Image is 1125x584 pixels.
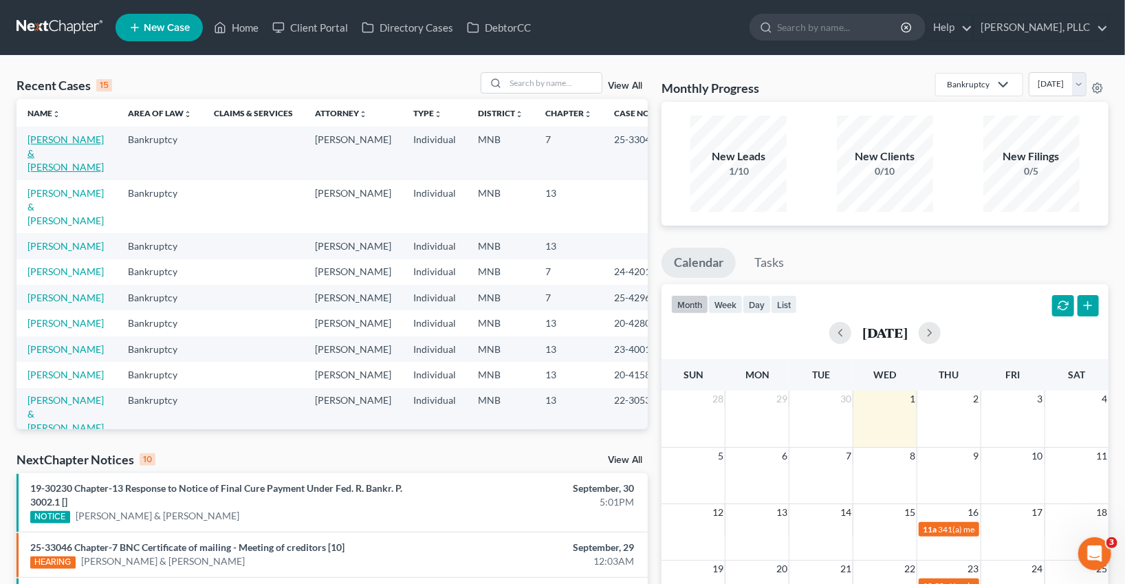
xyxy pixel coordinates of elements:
[839,391,853,407] span: 30
[442,541,634,554] div: September, 29
[690,164,787,178] div: 1/10
[967,561,981,577] span: 23
[603,285,669,310] td: 25-42966
[711,561,725,577] span: 19
[923,524,937,534] span: 11a
[402,285,467,310] td: Individual
[76,509,239,523] a: [PERSON_NAME] & [PERSON_NAME]
[28,240,104,252] a: [PERSON_NAME]
[534,310,603,336] td: 13
[359,110,367,118] i: unfold_more
[534,259,603,285] td: 7
[402,310,467,336] td: Individual
[873,369,896,380] span: Wed
[711,391,725,407] span: 28
[442,482,634,495] div: September, 30
[28,292,104,303] a: [PERSON_NAME]
[534,233,603,259] td: 13
[603,259,669,285] td: 24-42015
[614,108,658,118] a: Case Nounfold_more
[771,295,797,314] button: list
[207,15,265,40] a: Home
[304,180,402,233] td: [PERSON_NAME]
[30,511,70,523] div: NOTICE
[467,259,534,285] td: MNB
[467,127,534,180] td: MNB
[534,362,603,387] td: 13
[983,149,1080,164] div: New Filings
[304,336,402,362] td: [PERSON_NAME]
[304,388,402,441] td: [PERSON_NAME]
[96,79,112,91] div: 15
[81,554,245,568] a: [PERSON_NAME] & [PERSON_NAME]
[402,362,467,387] td: Individual
[505,73,602,93] input: Search by name...
[28,317,104,329] a: [PERSON_NAME]
[534,388,603,441] td: 13
[743,295,771,314] button: day
[442,554,634,568] div: 12:03AM
[903,561,917,577] span: 22
[402,233,467,259] td: Individual
[30,541,345,553] a: 25-33046 Chapter-7 BNC Certificate of mailing - Meeting of creditors [10]
[413,108,442,118] a: Typeunfold_more
[777,14,903,40] input: Search by name...
[947,78,990,90] div: Bankruptcy
[28,343,104,355] a: [PERSON_NAME]
[745,369,769,380] span: Mon
[844,448,853,464] span: 7
[608,455,642,465] a: View All
[117,259,203,285] td: Bankruptcy
[30,482,402,508] a: 19-30230 Chapter-13 Response to Notice of Final Cure Payment Under Fed. R. Bankr. P. 3002.1 []
[967,504,981,521] span: 16
[534,180,603,233] td: 13
[467,233,534,259] td: MNB
[662,80,759,96] h3: Monthly Progress
[117,336,203,362] td: Bankruptcy
[467,336,534,362] td: MNB
[467,362,534,387] td: MNB
[1068,369,1085,380] span: Sat
[1031,448,1045,464] span: 10
[908,391,917,407] span: 1
[1005,369,1020,380] span: Fri
[203,99,304,127] th: Claims & Services
[939,369,959,380] span: Thu
[144,23,190,33] span: New Case
[1095,448,1108,464] span: 11
[584,110,592,118] i: unfold_more
[30,556,76,569] div: HEARING
[671,295,708,314] button: month
[304,259,402,285] td: [PERSON_NAME]
[434,110,442,118] i: unfold_more
[28,187,104,226] a: [PERSON_NAME] & [PERSON_NAME]
[467,310,534,336] td: MNB
[837,149,933,164] div: New Clients
[972,391,981,407] span: 2
[28,369,104,380] a: [PERSON_NAME]
[908,448,917,464] span: 8
[812,369,830,380] span: Tue
[983,164,1080,178] div: 0/5
[402,336,467,362] td: Individual
[117,310,203,336] td: Bankruptcy
[17,77,112,94] div: Recent Cases
[839,561,853,577] span: 21
[608,81,642,91] a: View All
[117,362,203,387] td: Bankruptcy
[938,524,1071,534] span: 341(a) meeting for [PERSON_NAME]
[1031,504,1045,521] span: 17
[265,15,355,40] a: Client Portal
[534,285,603,310] td: 7
[304,285,402,310] td: [PERSON_NAME]
[603,127,669,180] td: 25-33046
[402,127,467,180] td: Individual
[128,108,192,118] a: Area of Lawunfold_more
[28,133,104,173] a: [PERSON_NAME] & [PERSON_NAME]
[1078,537,1111,570] iframe: Intercom live chat
[304,310,402,336] td: [PERSON_NAME]
[315,108,367,118] a: Attorneyunfold_more
[355,15,460,40] a: Directory Cases
[117,127,203,180] td: Bankruptcy
[534,127,603,180] td: 7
